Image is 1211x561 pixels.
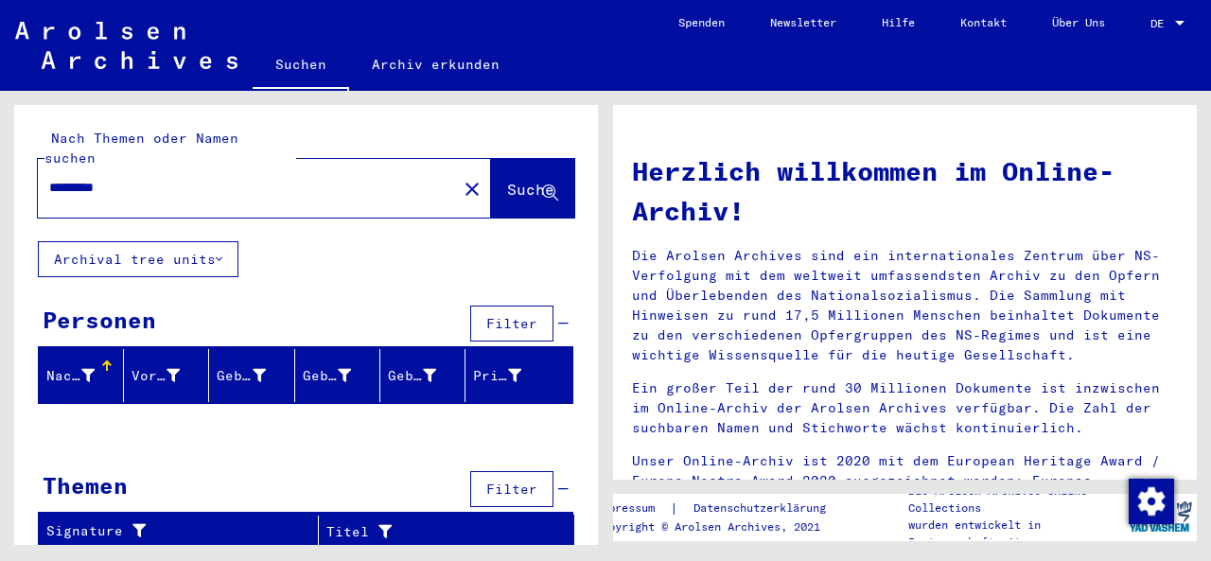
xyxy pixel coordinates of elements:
[217,360,293,391] div: Geburtsname
[132,366,180,386] div: Vorname
[380,349,465,402] mat-header-cell: Geburtsdatum
[46,521,294,541] div: Signature
[15,22,237,69] img: Arolsen_neg.svg
[349,42,522,87] a: Archiv erkunden
[46,366,95,386] div: Nachname
[461,178,483,201] mat-icon: close
[326,522,527,542] div: Titel
[303,366,351,386] div: Geburt‏
[46,360,123,391] div: Nachname
[595,499,849,518] div: |
[39,349,124,402] mat-header-cell: Nachname
[38,241,238,277] button: Archival tree units
[1125,493,1196,540] img: yv_logo.png
[473,360,550,391] div: Prisoner #
[595,499,670,518] a: Impressum
[388,366,436,386] div: Geburtsdatum
[303,360,379,391] div: Geburt‏
[1150,17,1171,30] span: DE
[253,42,349,91] a: Suchen
[124,349,209,402] mat-header-cell: Vorname
[465,349,572,402] mat-header-cell: Prisoner #
[44,130,238,167] mat-label: Nach Themen oder Namen suchen
[908,517,1124,551] p: wurden entwickelt in Partnerschaft mit
[678,499,849,518] a: Datenschutzerklärung
[507,180,554,199] span: Suche
[595,518,849,535] p: Copyright © Arolsen Archives, 2021
[453,169,491,207] button: Clear
[632,246,1178,365] p: Die Arolsen Archives sind ein internationales Zentrum über NS-Verfolgung mit dem weltweit umfasse...
[486,481,537,498] span: Filter
[295,349,380,402] mat-header-cell: Geburt‏
[132,360,208,391] div: Vorname
[470,306,553,342] button: Filter
[326,517,551,547] div: Titel
[473,366,521,386] div: Prisoner #
[43,303,156,337] div: Personen
[632,151,1178,231] h1: Herzlich willkommen im Online-Archiv!
[209,349,294,402] mat-header-cell: Geburtsname
[632,378,1178,438] p: Ein großer Teil der rund 30 Millionen Dokumente ist inzwischen im Online-Archiv der Arolsen Archi...
[908,482,1124,517] p: Die Arolsen Archives Online-Collections
[388,360,465,391] div: Geburtsdatum
[43,468,128,502] div: Themen
[46,517,318,547] div: Signature
[1129,479,1174,524] img: Zustimmung ändern
[491,159,574,218] button: Suche
[632,451,1178,511] p: Unser Online-Archiv ist 2020 mit dem European Heritage Award / Europa Nostra Award 2020 ausgezeic...
[486,315,537,332] span: Filter
[470,471,553,507] button: Filter
[217,366,265,386] div: Geburtsname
